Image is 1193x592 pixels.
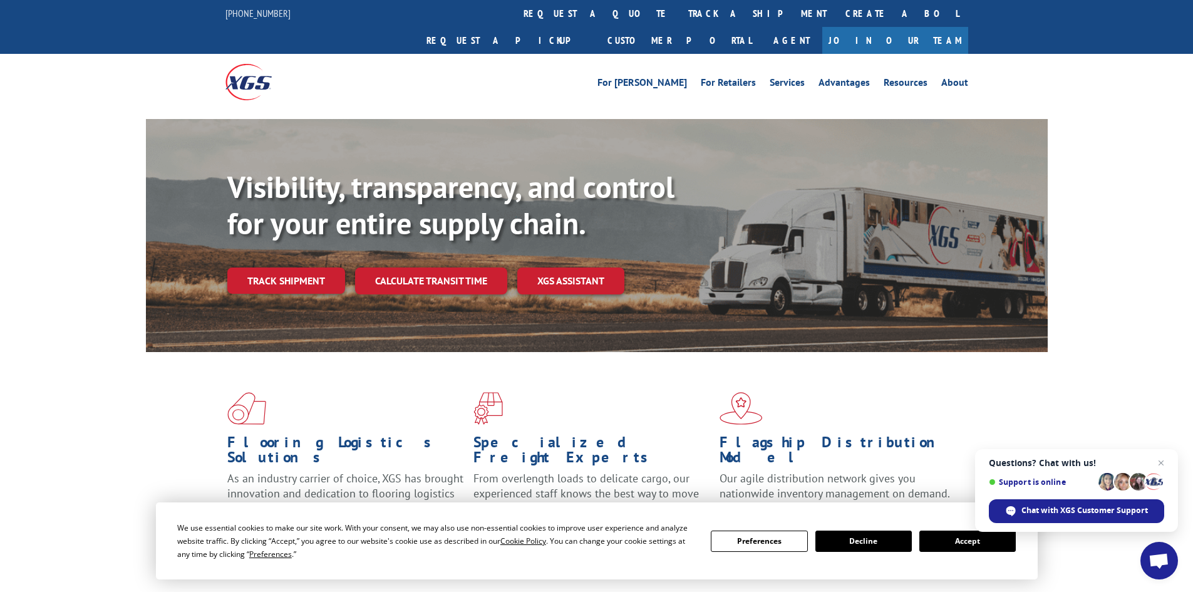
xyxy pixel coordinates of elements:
b: Visibility, transparency, and control for your entire supply chain. [227,167,674,242]
a: About [941,78,968,91]
a: XGS ASSISTANT [517,267,624,294]
p: From overlength loads to delicate cargo, our experienced staff knows the best way to move your fr... [473,471,710,527]
span: Our agile distribution network gives you nationwide inventory management on demand. [720,471,950,501]
div: Cookie Consent Prompt [156,502,1038,579]
button: Decline [815,531,912,552]
button: Accept [919,531,1016,552]
div: Open chat [1140,542,1178,579]
span: Close chat [1154,455,1169,470]
div: We use essential cookies to make our site work. With your consent, we may also use non-essential ... [177,521,696,561]
a: Resources [884,78,927,91]
a: Services [770,78,805,91]
img: xgs-icon-focused-on-flooring-red [473,392,503,425]
a: Calculate transit time [355,267,507,294]
a: For Retailers [701,78,756,91]
span: Support is online [989,477,1094,487]
a: Agent [761,27,822,54]
div: Chat with XGS Customer Support [989,499,1164,523]
img: xgs-icon-total-supply-chain-intelligence-red [227,392,266,425]
a: [PHONE_NUMBER] [225,7,291,19]
a: Track shipment [227,267,345,294]
span: Cookie Policy [500,536,546,546]
a: Customer Portal [598,27,761,54]
h1: Flagship Distribution Model [720,435,956,471]
a: Join Our Team [822,27,968,54]
a: Request a pickup [417,27,598,54]
span: As an industry carrier of choice, XGS has brought innovation and dedication to flooring logistics... [227,471,463,516]
a: Advantages [819,78,870,91]
h1: Flooring Logistics Solutions [227,435,464,471]
span: Preferences [249,549,292,559]
img: xgs-icon-flagship-distribution-model-red [720,392,763,425]
span: Questions? Chat with us! [989,458,1164,468]
h1: Specialized Freight Experts [473,435,710,471]
button: Preferences [711,531,807,552]
a: For [PERSON_NAME] [597,78,687,91]
span: Chat with XGS Customer Support [1021,505,1148,516]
